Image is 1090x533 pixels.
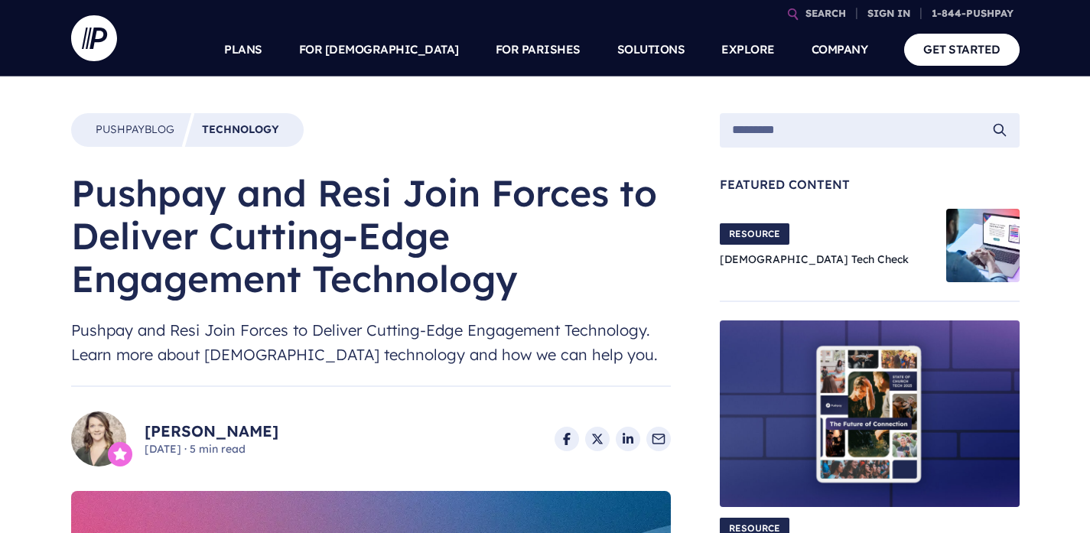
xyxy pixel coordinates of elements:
a: COMPANY [812,23,868,76]
span: Pushpay [96,122,145,136]
a: Share via Email [646,427,671,451]
a: Share on X [585,427,610,451]
a: FOR PARISHES [496,23,581,76]
img: Church Tech Check Blog Hero Image [946,209,1020,282]
a: Share on Facebook [555,427,579,451]
a: Technology [202,122,279,138]
a: EXPLORE [721,23,775,76]
a: SOLUTIONS [617,23,685,76]
a: PLANS [224,23,262,76]
a: FOR [DEMOGRAPHIC_DATA] [299,23,459,76]
img: Chelsea Looney [71,411,126,466]
span: · [184,442,187,456]
span: [DATE] 5 min read [145,442,278,457]
a: PushpayBlog [96,122,174,138]
span: Pushpay and Resi Join Forces to Deliver Cutting-Edge Engagement Technology. Learn more about [DEM... [71,318,671,367]
a: GET STARTED [904,34,1020,65]
span: Featured Content [720,178,1020,190]
a: Share on LinkedIn [616,427,640,451]
a: [PERSON_NAME] [145,421,278,442]
a: [DEMOGRAPHIC_DATA] Tech Check [720,252,909,266]
span: RESOURCE [720,223,789,245]
h1: Pushpay and Resi Join Forces to Deliver Cutting-Edge Engagement Technology [71,171,671,300]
